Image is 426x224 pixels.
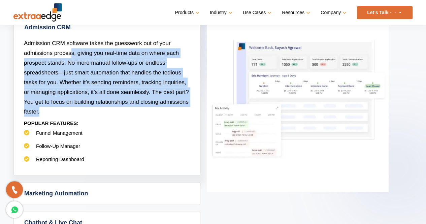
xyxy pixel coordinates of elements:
a: Marketing Automation [14,183,200,204]
a: Products [175,8,198,18]
a: Company [321,8,345,18]
a: Admission CRM [14,17,200,38]
a: Let’s Talk [357,6,413,19]
a: Use Cases [243,8,270,18]
p: POPULAR FEATURES: [24,117,190,130]
a: Resources [282,8,309,18]
li: Reporting Dashboard [24,156,190,169]
li: Funnel Management [24,130,190,143]
li: Follow-Up Manager [24,143,190,156]
a: Industry [210,8,231,18]
span: Admission CRM software takes the guesswork out of your admissions process, giving you real-time d... [24,40,189,115]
